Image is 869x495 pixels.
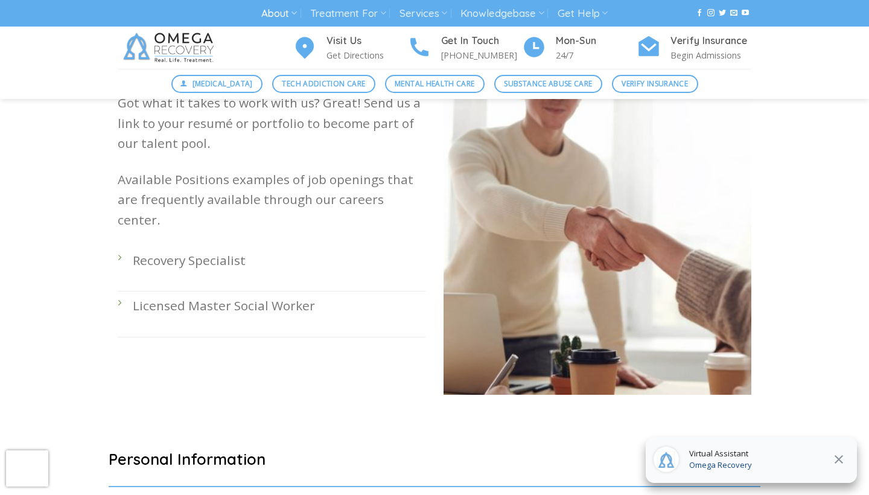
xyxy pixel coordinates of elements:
p: Available Positions examples of job openings that are frequently available through our careers ce... [118,170,425,230]
p: 24/7 [556,48,637,62]
span: Verify Insurance [622,78,688,89]
a: About [261,2,297,25]
a: [MEDICAL_DATA] [171,75,263,93]
a: Substance Abuse Care [494,75,602,93]
h4: Mon-Sun [556,33,637,49]
a: Send us an email [730,9,737,18]
span: Tech Addiction Care [282,78,365,89]
a: Follow on Instagram [707,9,715,18]
h4: Get In Touch [441,33,522,49]
a: Follow on Twitter [719,9,726,18]
img: Omega Recovery [118,27,223,69]
a: Get In Touch [PHONE_NUMBER] [407,33,522,63]
p: [PHONE_NUMBER] [441,48,522,62]
h4: Visit Us [326,33,407,49]
a: Treatment For [310,2,386,25]
span: Substance Abuse Care [504,78,592,89]
a: Follow on Facebook [696,9,703,18]
a: Services [399,2,447,25]
a: Tech Addiction Care [272,75,375,93]
a: Visit Us Get Directions [293,33,407,63]
h2: Personal Information [109,449,760,469]
span: Mental Health Care [395,78,474,89]
a: Get Help [558,2,608,25]
a: Knowledgebase [460,2,544,25]
a: Verify Insurance Begin Admissions [637,33,751,63]
span: [MEDICAL_DATA] [193,78,253,89]
a: Follow on YouTube [742,9,749,18]
p: Licensed Master Social Worker [133,296,425,316]
p: Begin Admissions [670,48,751,62]
a: Verify Insurance [612,75,698,93]
p: Recovery Specialist [133,251,425,270]
h4: Verify Insurance [670,33,751,49]
a: Mental Health Care [385,75,485,93]
p: Get Directions [326,48,407,62]
p: Got what it takes to work with us? Great! Send us a link to your resumé or portfolio to become pa... [118,93,425,153]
